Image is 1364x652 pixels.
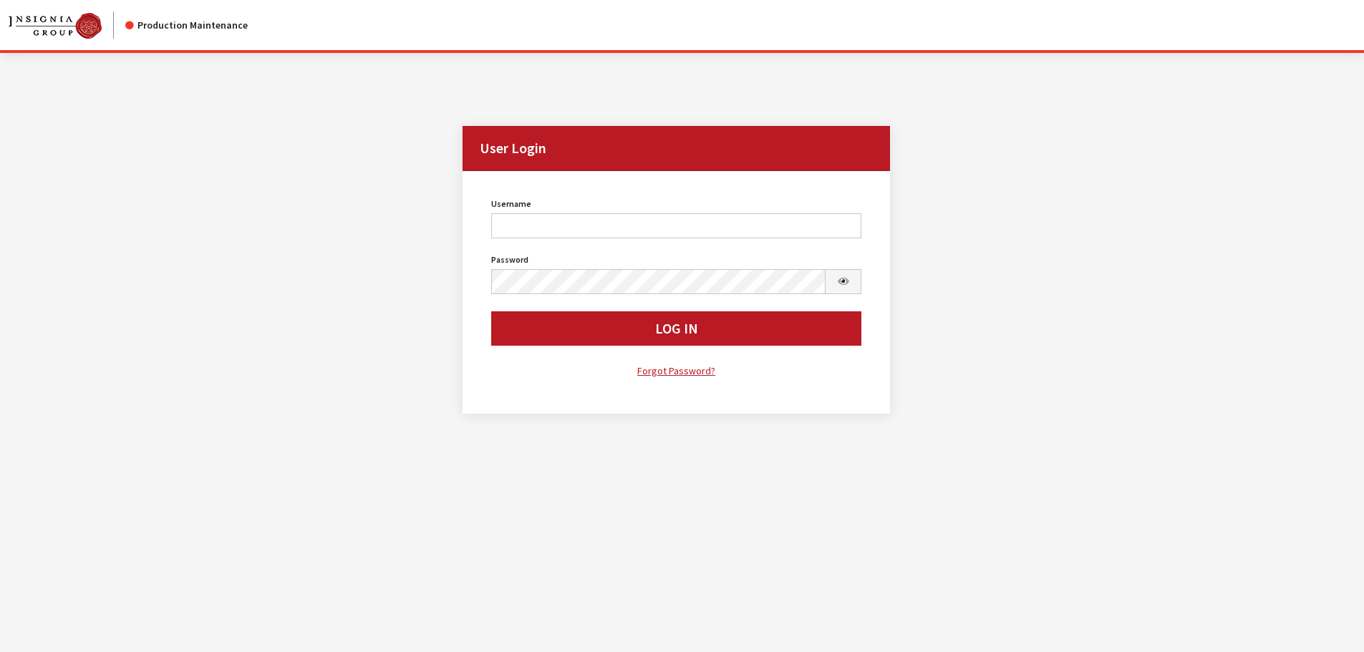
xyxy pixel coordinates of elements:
a: Forgot Password? [491,363,862,379]
div: Production Maintenance [125,18,248,33]
label: Password [491,253,528,266]
img: Catalog Maintenance [9,13,102,39]
a: Insignia Group logo [9,11,125,39]
label: Username [491,198,531,210]
h2: User Login [463,126,891,171]
button: Log In [491,311,862,346]
button: Show Password [825,269,862,294]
